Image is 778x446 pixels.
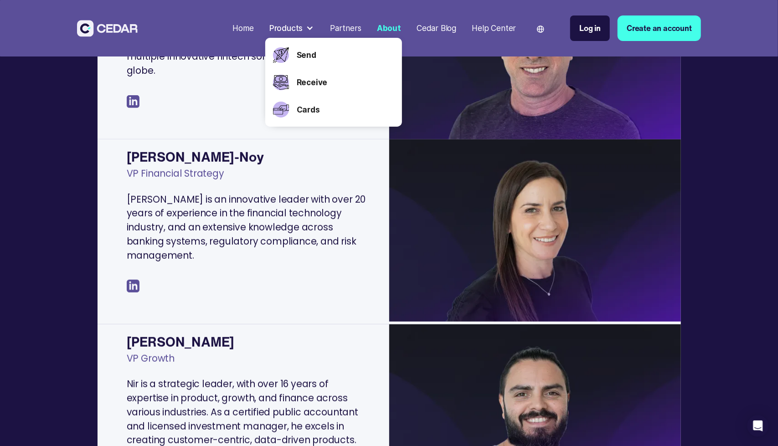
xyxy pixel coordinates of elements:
[297,49,394,61] a: Send
[413,18,460,39] a: Cedar Blog
[127,147,370,167] div: [PERSON_NAME]-Noy
[297,77,394,88] a: Receive
[127,352,370,377] div: VP Growth
[265,38,402,127] nav: Products
[579,22,601,34] div: Log in
[326,18,366,39] a: Partners
[127,193,370,263] p: [PERSON_NAME] is an innovative leader with over 20 years of experience in the financial technolog...
[747,415,769,437] div: Open Intercom Messenger
[618,15,701,41] a: Create an account
[570,15,610,41] a: Log in
[472,22,516,34] div: Help Center
[127,332,370,352] div: [PERSON_NAME]
[265,19,318,38] div: Products
[537,26,544,33] img: world icon
[377,22,401,34] div: About
[330,22,361,34] div: Partners
[232,22,253,34] div: Home
[373,18,405,39] a: About
[297,104,394,116] a: Cards
[269,22,303,34] div: Products
[229,18,258,39] a: Home
[468,18,520,39] a: Help Center
[417,22,456,34] div: Cedar Blog
[127,167,370,192] div: VP Financial Strategy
